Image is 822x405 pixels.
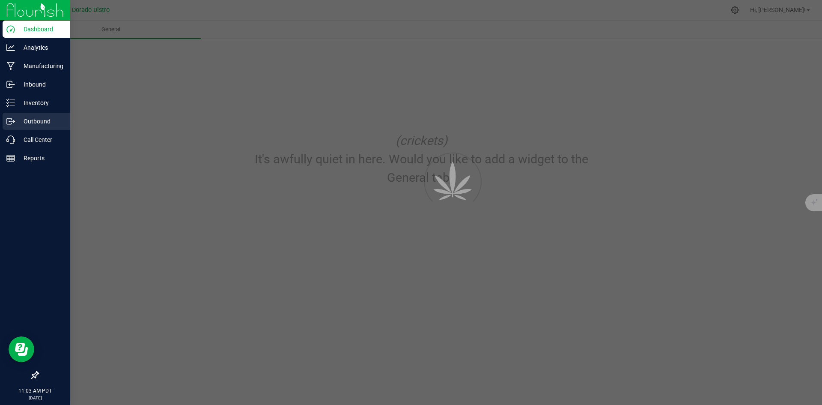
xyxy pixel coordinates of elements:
[15,42,66,53] p: Analytics
[15,24,66,34] p: Dashboard
[15,61,66,71] p: Manufacturing
[6,99,15,107] inline-svg: Inventory
[15,98,66,108] p: Inventory
[6,80,15,89] inline-svg: Inbound
[4,387,66,395] p: 11:03 AM PDT
[6,135,15,144] inline-svg: Call Center
[15,153,66,163] p: Reports
[4,395,66,401] p: [DATE]
[6,154,15,162] inline-svg: Reports
[15,135,66,145] p: Call Center
[6,117,15,126] inline-svg: Outbound
[6,25,15,33] inline-svg: Dashboard
[6,62,15,70] inline-svg: Manufacturing
[9,336,34,362] iframe: Resource center
[6,43,15,52] inline-svg: Analytics
[15,116,66,126] p: Outbound
[15,79,66,90] p: Inbound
